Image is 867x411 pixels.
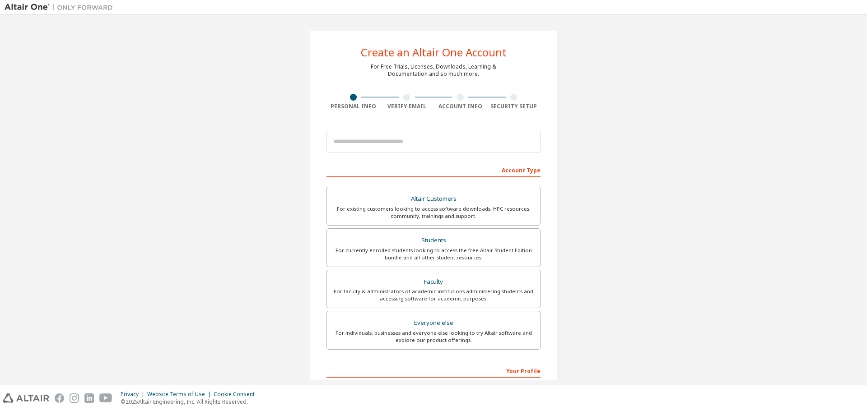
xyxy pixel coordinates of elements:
div: For individuals, businesses and everyone else looking to try Altair software and explore our prod... [332,329,535,344]
div: Account Info [433,103,487,110]
img: instagram.svg [70,393,79,403]
img: linkedin.svg [84,393,94,403]
div: Security Setup [487,103,541,110]
div: Privacy [121,391,147,398]
div: For Free Trials, Licenses, Downloads, Learning & Documentation and so much more. [371,63,496,78]
div: Altair Customers [332,193,535,205]
div: For faculty & administrators of academic institutions administering students and accessing softwa... [332,288,535,302]
div: Your Profile [326,363,541,378]
img: altair_logo.svg [3,393,49,403]
div: Personal Info [326,103,380,110]
img: Altair One [5,3,117,12]
div: For currently enrolled students looking to access the free Altair Student Edition bundle and all ... [332,247,535,261]
div: Create an Altair One Account [361,47,507,58]
p: © 2025 Altair Engineering, Inc. All Rights Reserved. [121,398,260,406]
div: Cookie Consent [214,391,260,398]
div: Verify Email [380,103,434,110]
div: For existing customers looking to access software downloads, HPC resources, community, trainings ... [332,205,535,220]
div: Account Type [326,162,541,177]
img: youtube.svg [99,393,112,403]
img: facebook.svg [55,393,64,403]
div: Students [332,234,535,247]
div: Website Terms of Use [147,391,214,398]
div: Faculty [332,276,535,288]
div: Everyone else [332,317,535,329]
